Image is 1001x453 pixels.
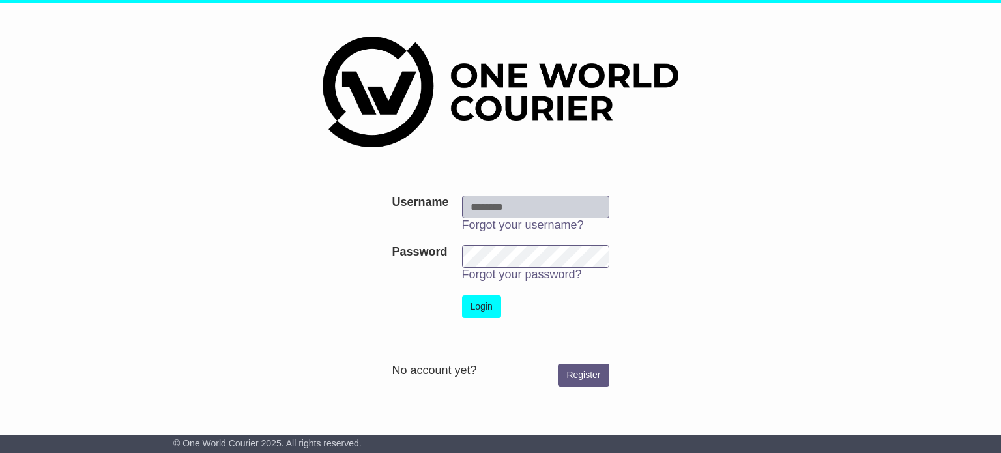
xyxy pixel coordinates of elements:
[173,438,362,448] span: © One World Courier 2025. All rights reserved.
[323,37,678,147] img: One World
[462,295,501,318] button: Login
[392,364,609,378] div: No account yet?
[462,268,582,281] a: Forgot your password?
[558,364,609,387] a: Register
[462,218,584,231] a: Forgot your username?
[392,196,448,210] label: Username
[392,245,447,259] label: Password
